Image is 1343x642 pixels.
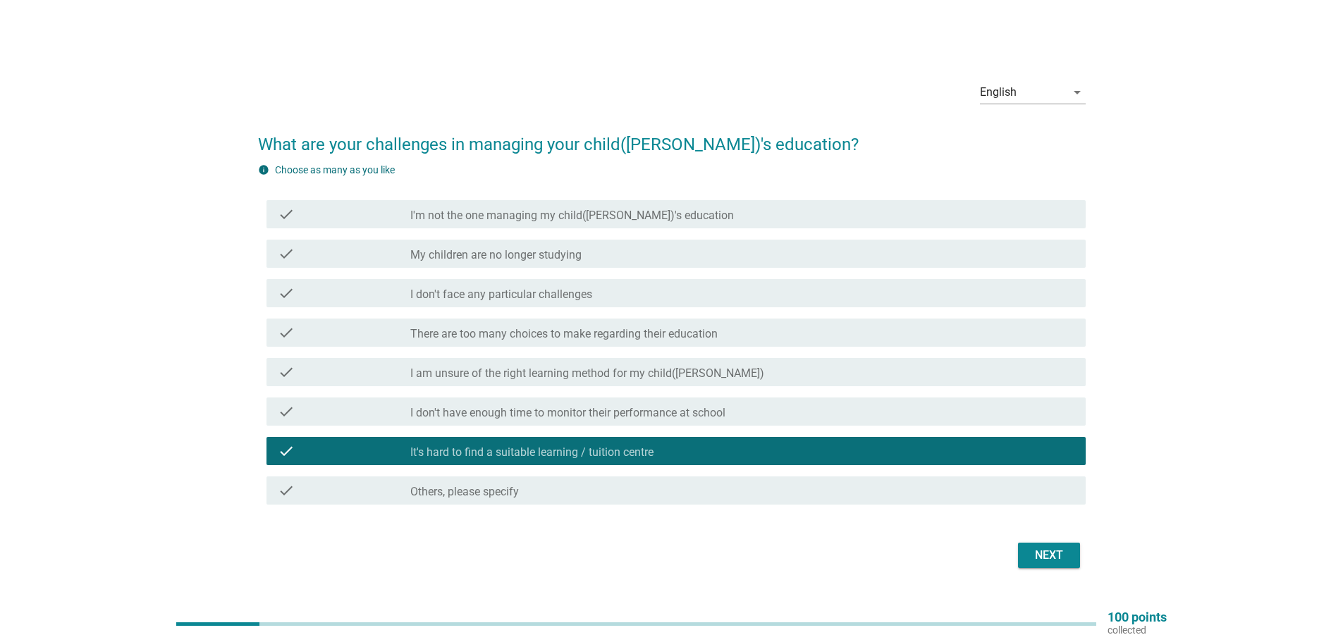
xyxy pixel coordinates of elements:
p: 100 points [1108,611,1167,624]
p: collected [1108,624,1167,636]
i: check [278,285,295,302]
i: check [278,403,295,420]
i: check [278,206,295,223]
label: I'm not the one managing my child([PERSON_NAME])'s education [410,209,734,223]
i: check [278,245,295,262]
div: English [980,86,1017,99]
i: check [278,443,295,459]
i: info [258,164,269,175]
label: Choose as many as you like [275,164,395,175]
label: My children are no longer studying [410,248,582,262]
div: Next [1029,547,1069,564]
i: arrow_drop_down [1069,84,1086,101]
label: Others, please specify [410,485,519,499]
label: I am unsure of the right learning method for my child([PERSON_NAME]) [410,366,764,381]
button: Next [1018,543,1080,568]
label: There are too many choices to make regarding their education [410,327,718,341]
i: check [278,364,295,381]
label: It's hard to find a suitable learning / tuition centre [410,445,654,459]
label: I don't face any particular challenges [410,288,592,302]
h2: What are your challenges in managing your child([PERSON_NAME])'s education? [258,118,1086,157]
label: I don't have enough time to monitor their performance at school [410,406,725,420]
i: check [278,324,295,341]
i: check [278,482,295,499]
